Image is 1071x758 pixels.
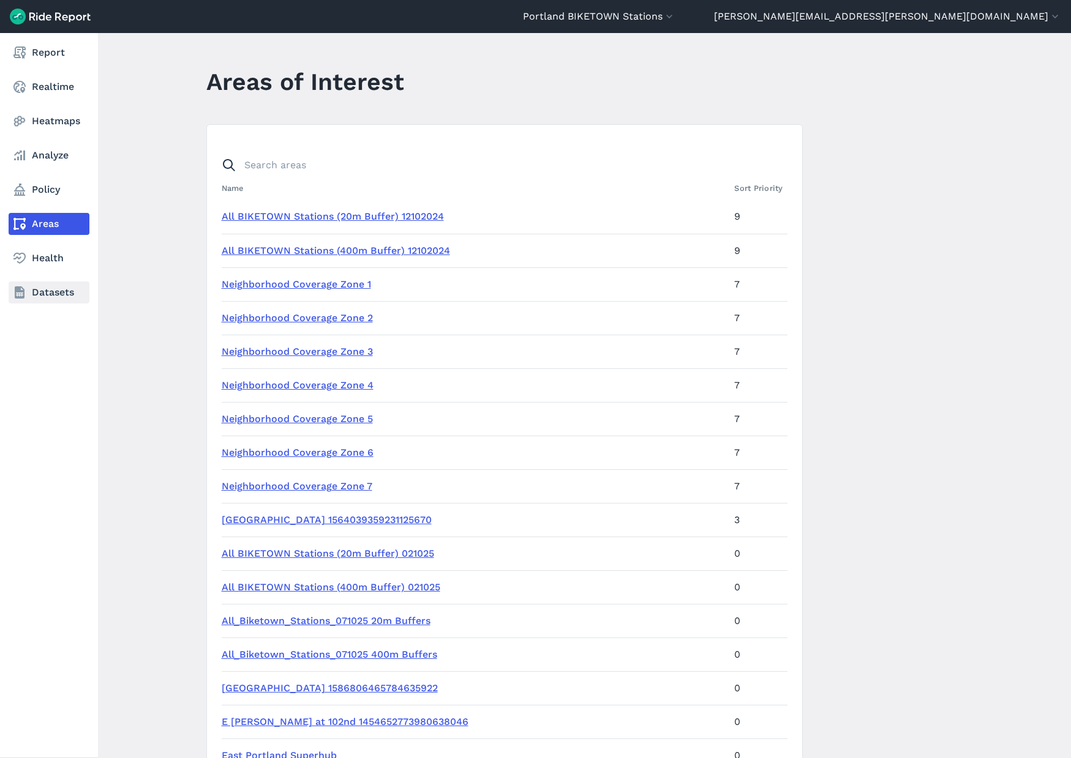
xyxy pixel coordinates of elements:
[222,480,372,492] a: Neighborhood Coverage Zone 7
[222,615,430,626] a: All_Biketown_Stations_071025 20m Buffers
[729,570,787,604] td: 0
[523,9,675,24] button: Portland BIKETOWN Stations
[729,503,787,537] td: 3
[222,581,440,593] a: All BIKETOWN Stations (400m Buffer) 021025
[9,179,89,201] a: Policy
[729,671,787,705] td: 0
[729,234,787,267] td: 9
[729,436,787,469] td: 7
[10,9,91,24] img: Ride Report
[222,648,437,660] a: All_Biketown_Stations_071025 400m Buffers
[222,379,374,391] a: Neighborhood Coverage Zone 4
[222,346,373,357] a: Neighborhood Coverage Zone 3
[729,637,787,671] td: 0
[729,267,787,301] td: 7
[729,705,787,738] td: 0
[729,604,787,637] td: 0
[222,176,730,200] th: Name
[222,278,371,290] a: Neighborhood Coverage Zone 1
[714,9,1061,24] button: [PERSON_NAME][EMAIL_ADDRESS][PERSON_NAME][DOMAIN_NAME]
[729,301,787,335] td: 7
[9,110,89,132] a: Heatmaps
[9,213,89,235] a: Areas
[206,65,404,98] h1: Areas of Interest
[729,335,787,368] td: 7
[9,42,89,64] a: Report
[214,154,780,176] input: Search areas
[729,176,787,200] th: Sort Priority
[222,245,450,256] a: All BIKETOWN Stations (400m Buffer) 12102024
[222,210,444,222] a: All BIKETOWN Stations (20m Buffer) 12102024
[222,312,373,324] a: Neighborhood Coverage Zone 2
[9,144,89,166] a: Analyze
[222,716,468,727] a: E [PERSON_NAME] at 102nd 1454652773980638046
[729,368,787,402] td: 7
[729,200,787,234] td: 9
[729,469,787,503] td: 7
[9,281,89,303] a: Datasets
[729,402,787,436] td: 7
[729,537,787,570] td: 0
[222,413,373,425] a: Neighborhood Coverage Zone 5
[222,447,374,458] a: Neighborhood Coverage Zone 6
[222,682,438,694] a: [GEOGRAPHIC_DATA] 1586806465784635922
[222,548,434,559] a: All BIKETOWN Stations (20m Buffer) 021025
[9,76,89,98] a: Realtime
[9,247,89,269] a: Health
[222,514,432,526] a: [GEOGRAPHIC_DATA] 1564039359231125670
